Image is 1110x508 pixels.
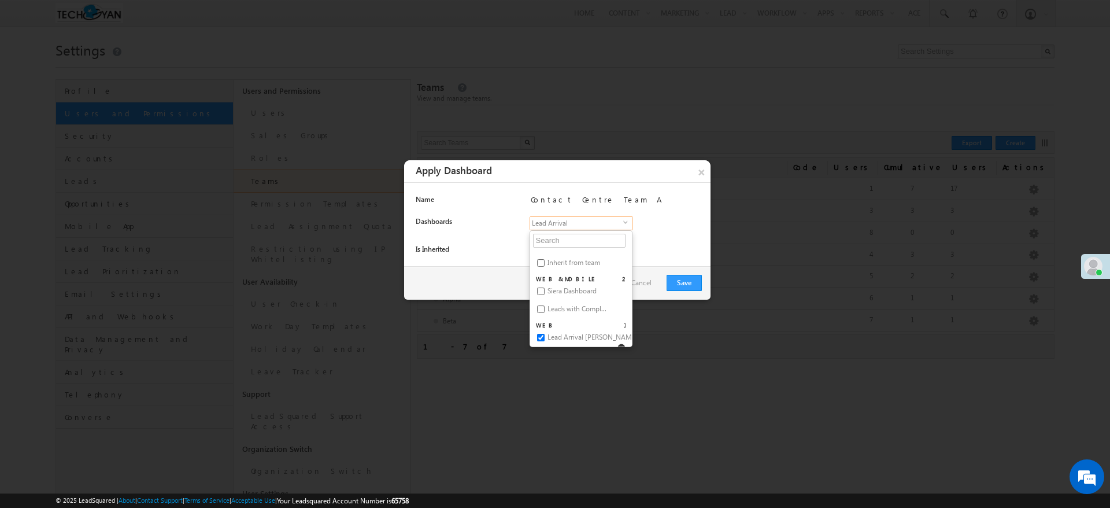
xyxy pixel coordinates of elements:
[416,216,506,233] div: Dashboards
[537,259,545,267] input: Inherit from team
[416,194,506,211] div: Name
[530,256,631,274] label: Inherit from team
[60,61,194,76] div: Chat with us now
[15,107,211,347] textarea: Type your message and hit 'Enter'
[119,496,135,504] a: About
[667,275,702,291] button: Save
[416,244,506,260] div: Is Inherited
[391,496,409,505] span: 65758
[277,496,409,505] span: Your Leadsquared Account Number is
[623,220,632,225] span: select
[413,161,495,180] span: Apply Dashboard
[190,6,217,34] div: Minimize live chat window
[531,194,702,205] div: Contact Centre Team A
[184,496,230,504] a: Terms of Service
[231,496,275,504] a: Acceptable Use
[20,61,49,76] img: d_60004797649_company_0_60004797649
[631,278,657,288] a: Cancel
[519,274,609,284] label: WEB & MOBILE
[157,356,210,372] em: Start Chat
[622,274,626,284] span: 2
[547,333,643,341] span: Lead Arrival Analysis
[537,305,545,313] input: Leads with Compl...
[533,234,626,248] input: Search
[537,288,545,295] input: Siera Dashboard
[137,496,183,504] a: Contact Support
[624,320,626,330] span: 1
[530,216,633,230] div: Lead Arrival Ana...
[537,334,545,341] input: Lead Arrival [PERSON_NAME]...
[547,304,606,313] span: Leads with Completed Tasks
[547,286,597,295] span: Siera Dashboard
[519,320,567,330] label: WEB
[693,160,711,182] button: ×
[55,495,409,506] span: © 2025 LeadSquared | | | | |
[532,219,590,238] span: Lead Arrival Analysis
